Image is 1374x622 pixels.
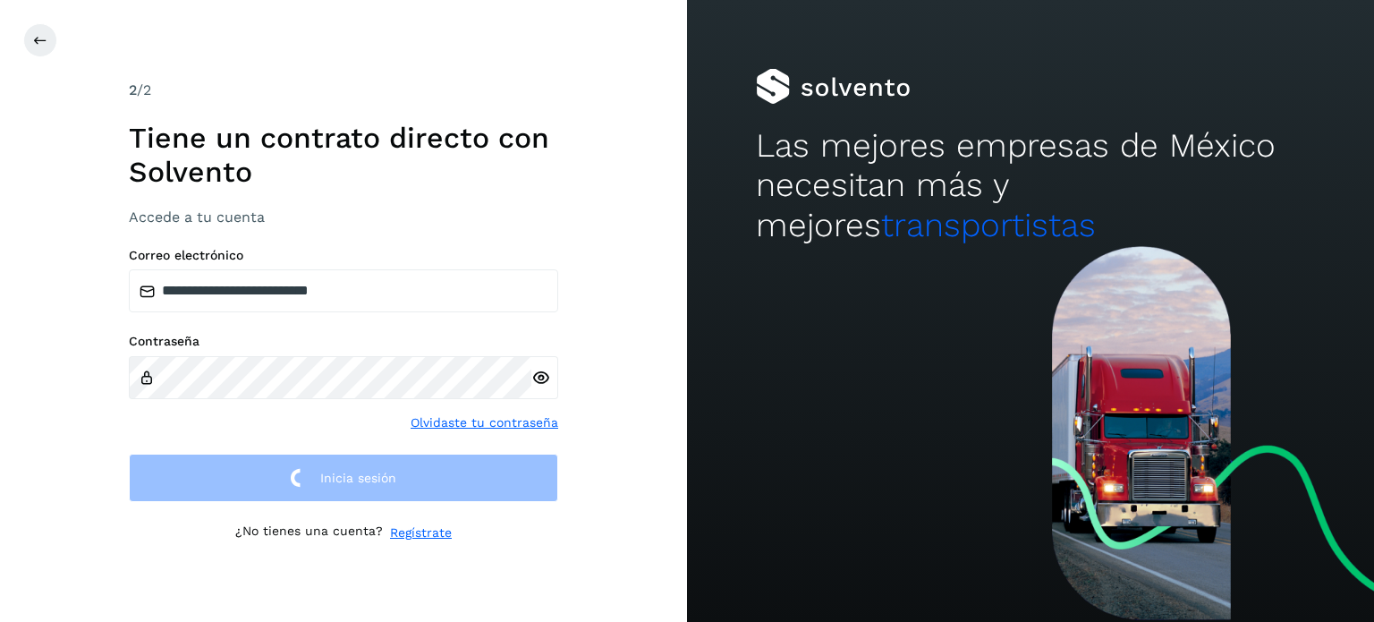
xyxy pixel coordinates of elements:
[235,524,383,542] p: ¿No tienes una cuenta?
[320,472,396,484] span: Inicia sesión
[129,334,558,349] label: Contraseña
[881,206,1096,244] span: transportistas
[129,209,558,226] h3: Accede a tu cuenta
[390,524,452,542] a: Regístrate
[129,248,558,263] label: Correo electrónico
[129,121,558,190] h1: Tiene un contrato directo con Solvento
[129,81,137,98] span: 2
[129,454,558,503] button: Inicia sesión
[756,126,1305,245] h2: Las mejores empresas de México necesitan más y mejores
[129,80,558,101] div: /2
[411,413,558,432] a: Olvidaste tu contraseña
